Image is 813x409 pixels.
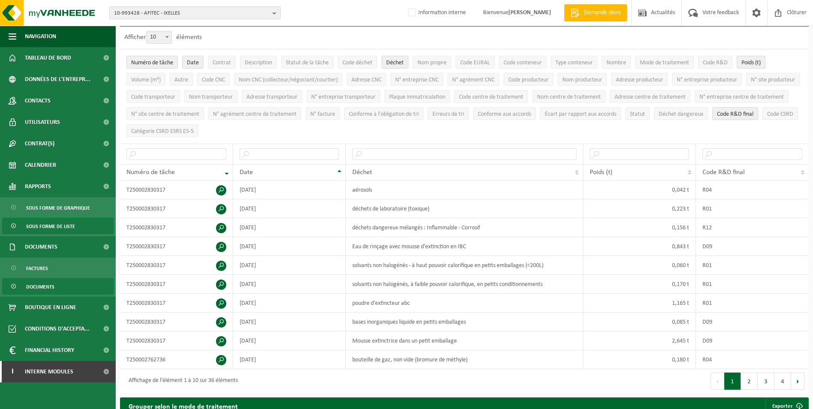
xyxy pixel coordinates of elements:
span: Erreurs de tri [432,111,464,117]
span: Adresse producteur [616,77,663,83]
button: Adresse centre de traitementAdresse centre de traitement: Activate to sort [610,90,690,103]
button: 10-993428 - AFITEC - IXELLES [109,6,281,19]
button: Code centre de traitementCode centre de traitement: Activate to sort [454,90,528,103]
span: Statut [630,111,645,117]
span: Conforme aux accords [478,111,531,117]
button: N° agrément CNCN° agrément CNC: Activate to sort [447,73,499,86]
div: Affichage de l'élément 1 à 10 sur 36 éléments [124,373,238,389]
span: Données de l'entrepr... [25,69,90,90]
button: StatutStatut: Activate to sort [625,107,650,120]
td: 2,645 t [583,331,696,350]
a: Documents [2,278,114,295]
button: Numéro de tâcheNuméro de tâche: Activate to remove sorting [126,56,178,69]
span: Code déchet [342,60,372,66]
td: T250002830317 [120,331,233,350]
button: 4 [774,373,791,390]
td: 0,180 t [583,350,696,369]
span: Adresse CNC [351,77,381,83]
td: [DATE] [233,237,346,256]
span: Contacts [25,90,51,111]
button: N° agrément centre de traitementN° agrément centre de traitement: Activate to sort [208,107,301,120]
td: [DATE] [233,350,346,369]
td: bouteille de gaz, non vide (bromure de méthyle) [346,350,583,369]
span: Boutique en ligne [25,297,76,318]
td: Mousse extinctrice dans un petit emballage [346,331,583,350]
span: Code transporteur [131,94,175,100]
button: Code déchetCode déchet: Activate to sort [338,56,377,69]
td: Eau de rinçage avec mousse d'extinction en IBC [346,237,583,256]
span: Conforme à l’obligation de tri [349,111,419,117]
span: Nom propre [417,60,447,66]
button: Code producteurCode producteur: Activate to sort [504,73,553,86]
span: Contrat [213,60,231,66]
button: Code conteneurCode conteneur: Activate to sort [499,56,546,69]
span: Sous forme de liste [26,218,75,235]
button: N° entreprise CNCN° entreprise CNC: Activate to sort [390,73,443,86]
td: 0,223 t [583,199,696,218]
button: Poids (t)Poids (t): Activate to sort [737,56,765,69]
span: Nom CNC (collecteur/négociant/courtier) [239,77,338,83]
td: [DATE] [233,275,346,294]
td: 0,170 t [583,275,696,294]
button: N° factureN° facture: Activate to sort [306,107,340,120]
button: Nom producteurNom producteur: Activate to sort [558,73,607,86]
span: Poids (t) [590,169,612,176]
td: D09 [696,313,809,331]
span: Description [245,60,272,66]
td: 0,156 t [583,218,696,237]
button: Nom CNC (collecteur/négociant/courtier)Nom CNC (collecteur/négociant/courtier): Activate to sort [234,73,342,86]
button: Catégorie CSRD ESRS E5-5Catégorie CSRD ESRS E5-5: Activate to sort [126,124,198,137]
td: D09 [696,331,809,350]
span: Autre [174,77,188,83]
td: [DATE] [233,199,346,218]
a: Factures [2,260,114,276]
button: Next [791,373,804,390]
span: Déchet [386,60,404,66]
span: Code conteneur [504,60,542,66]
span: 10 [146,31,172,44]
button: Code CSRDCode CSRD: Activate to sort [762,107,798,120]
span: Code CSRD [767,111,793,117]
td: T250002830317 [120,275,233,294]
span: Navigation [25,26,56,47]
strong: [PERSON_NAME] [508,9,551,16]
span: Tableau de bord [25,47,71,69]
td: [DATE] [233,256,346,275]
span: Statut de la tâche [286,60,329,66]
button: Mode de traitementMode de traitement: Activate to sort [635,56,694,69]
span: Déchet dangereux [659,111,703,117]
span: Adresse centre de traitement [615,94,686,100]
td: poudre d'extincteur abc [346,294,583,313]
td: T250002830317 [120,237,233,256]
span: N° entreprise CNC [395,77,438,83]
button: Type conteneurType conteneur: Activate to sort [551,56,597,69]
span: Mode de traitement [640,60,689,66]
span: Code R&D [703,60,728,66]
button: Conforme à l’obligation de tri : Activate to sort [344,107,423,120]
button: Adresse producteurAdresse producteur: Activate to sort [611,73,668,86]
td: R04 [696,180,809,199]
span: Nom producteur [562,77,602,83]
td: solvants non halogénés - à haut pouvoir calorifique en petits emballages (<200L) [346,256,583,275]
button: DateDate: Activate to sort [182,56,204,69]
a: Sous forme de graphique [2,199,114,216]
span: Code R&D final [702,169,745,176]
td: 0,042 t [583,180,696,199]
span: Calendrier [25,154,56,176]
span: Rapports [25,176,51,197]
span: Factures [26,260,48,277]
span: Documents [25,236,57,258]
td: R01 [696,294,809,313]
button: Plaque immatriculationPlaque immatriculation: Activate to sort [384,90,450,103]
button: Nom centre de traitementNom centre de traitement: Activate to sort [532,90,606,103]
span: Nombre [606,60,626,66]
td: bases inorganiques liquide en petits emballages [346,313,583,331]
button: Conforme aux accords : Activate to sort [473,107,536,120]
span: Date [240,169,253,176]
span: Conditions d'accepta... [25,318,90,340]
button: NombreNombre: Activate to sort [602,56,631,69]
span: N° facture [310,111,335,117]
span: Date [187,60,199,66]
td: T250002830317 [120,313,233,331]
td: D09 [696,237,809,256]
